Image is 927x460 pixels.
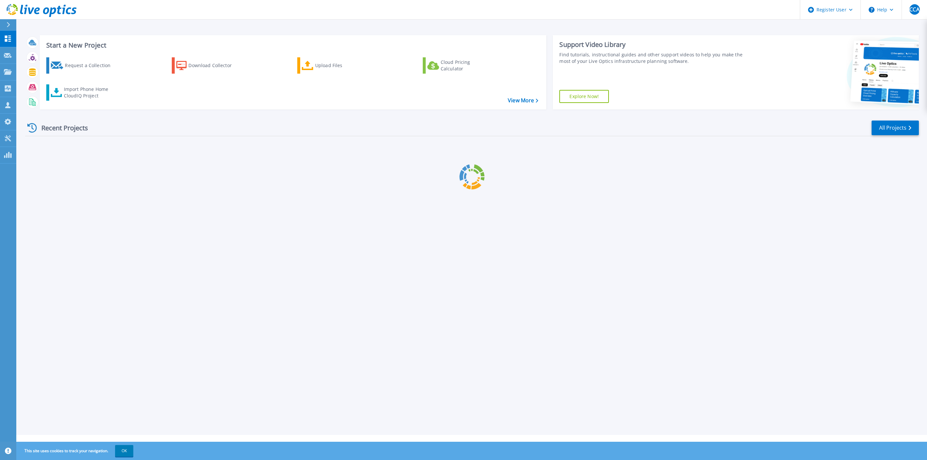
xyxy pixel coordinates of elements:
[315,59,367,72] div: Upload Files
[872,121,919,135] a: All Projects
[441,59,493,72] div: Cloud Pricing Calculator
[559,51,749,65] div: Find tutorials, instructional guides and other support videos to help you make the most of your L...
[64,86,115,99] div: Import Phone Home CloudIQ Project
[188,59,241,72] div: Download Collector
[172,57,244,74] a: Download Collector
[559,90,609,103] a: Explore Now!
[18,445,133,457] span: This site uses cookies to track your navigation.
[423,57,495,74] a: Cloud Pricing Calculator
[46,57,119,74] a: Request a Collection
[297,57,370,74] a: Upload Files
[46,42,538,49] h3: Start a New Project
[115,445,133,457] button: OK
[559,40,749,49] div: Support Video Library
[65,59,117,72] div: Request a Collection
[25,120,97,136] div: Recent Projects
[909,7,919,12] span: CCA
[508,97,538,104] a: View More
